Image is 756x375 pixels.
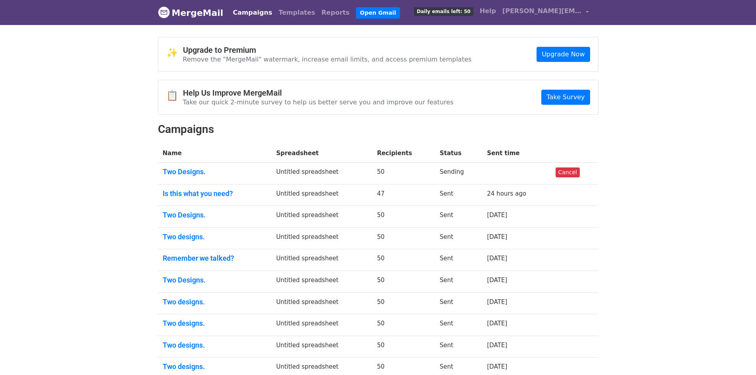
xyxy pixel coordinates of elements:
td: Untitled spreadsheet [271,314,372,336]
td: Sent [435,184,482,206]
td: Sending [435,163,482,185]
a: Two designs. [163,319,267,328]
a: Help [477,3,499,19]
th: Status [435,144,482,163]
span: 📋 [166,90,183,102]
span: Daily emails left: 50 [414,7,473,16]
td: Sent [435,292,482,314]
td: 50 [372,336,435,358]
td: Untitled spreadsheet [271,206,372,228]
a: Two Designs. [163,167,267,176]
a: Take Survey [541,90,590,105]
a: Remember we talked? [163,254,267,263]
img: MergeMail logo [158,6,170,18]
td: 50 [372,163,435,185]
span: ✨ [166,47,183,59]
a: [DATE] [487,298,507,306]
a: [DATE] [487,255,507,262]
td: Untitled spreadsheet [271,292,372,314]
h2: Campaigns [158,123,598,136]
td: Sent [435,271,482,293]
a: Cancel [556,167,580,177]
a: Daily emails left: 50 [411,3,476,19]
td: 50 [372,206,435,228]
a: [PERSON_NAME][EMAIL_ADDRESS][DOMAIN_NAME] [499,3,592,22]
td: Untitled spreadsheet [271,163,372,185]
td: 50 [372,249,435,271]
iframe: Chat Widget [716,337,756,375]
span: [PERSON_NAME][EMAIL_ADDRESS][DOMAIN_NAME] [502,6,582,16]
td: 50 [372,314,435,336]
td: Sent [435,314,482,336]
td: 47 [372,184,435,206]
a: Campaigns [230,5,275,21]
a: Two designs. [163,341,267,350]
a: [DATE] [487,277,507,284]
h4: Help Us Improve MergeMail [183,88,454,98]
a: Two designs. [163,362,267,371]
a: Two designs. [163,298,267,306]
a: Upgrade Now [537,47,590,62]
a: 24 hours ago [487,190,526,197]
th: Recipients [372,144,435,163]
td: Untitled spreadsheet [271,271,372,293]
td: 50 [372,271,435,293]
td: Untitled spreadsheet [271,184,372,206]
td: Sent [435,206,482,228]
td: Sent [435,336,482,358]
th: Sent time [482,144,550,163]
a: Reports [318,5,353,21]
td: Untitled spreadsheet [271,336,372,358]
td: 50 [372,227,435,249]
a: [DATE] [487,212,507,219]
a: [DATE] [487,320,507,327]
a: Templates [275,5,318,21]
td: Sent [435,249,482,271]
a: [DATE] [487,342,507,349]
td: Sent [435,227,482,249]
a: Two Designs. [163,211,267,219]
a: [DATE] [487,363,507,370]
td: Untitled spreadsheet [271,249,372,271]
a: Two Designs. [163,276,267,285]
a: MergeMail [158,4,223,21]
th: Spreadsheet [271,144,372,163]
p: Remove the "MergeMail" watermark, increase email limits, and access premium templates [183,55,472,63]
a: [DATE] [487,233,507,240]
a: Is this what you need? [163,189,267,198]
th: Name [158,144,271,163]
h4: Upgrade to Premium [183,45,472,55]
a: Two designs. [163,233,267,241]
a: Open Gmail [356,7,400,19]
td: Untitled spreadsheet [271,227,372,249]
td: 50 [372,292,435,314]
p: Take our quick 2-minute survey to help us better serve you and improve our features [183,98,454,106]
